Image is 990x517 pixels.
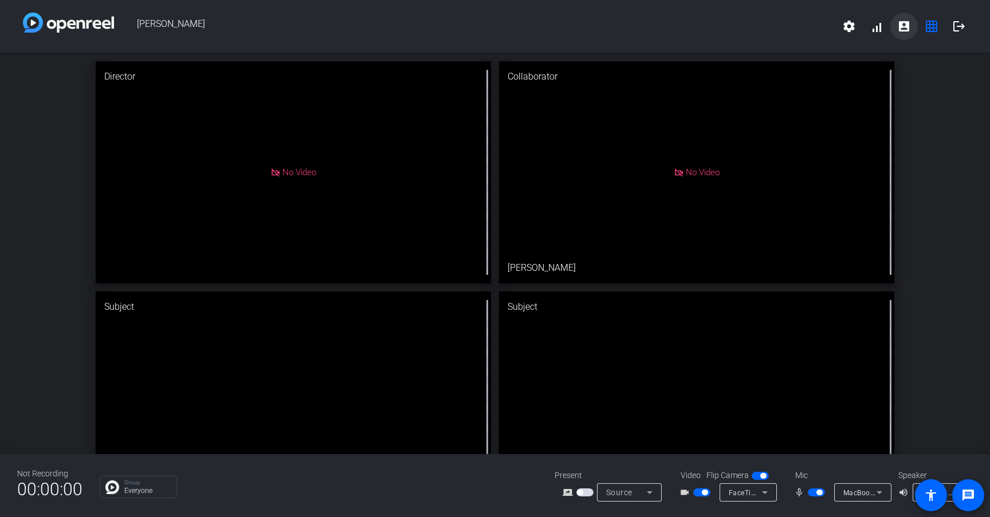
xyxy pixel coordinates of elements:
[96,61,491,92] div: Director
[114,13,835,40] span: [PERSON_NAME]
[124,480,171,486] p: Group
[925,19,938,33] mat-icon: grid_on
[784,469,898,482] div: Mic
[952,19,966,33] mat-icon: logout
[706,469,749,482] span: Flip Camera
[96,291,491,322] div: Subject
[842,19,856,33] mat-icon: settings
[282,167,316,177] span: No Video
[729,488,846,497] span: FaceTime HD Camera (3A71:F4B5)
[499,291,894,322] div: Subject
[124,487,171,494] p: Everyone
[897,19,911,33] mat-icon: account_box
[924,488,938,502] mat-icon: accessibility
[555,469,669,482] div: Present
[898,486,912,499] mat-icon: volume_up
[17,468,82,480] div: Not Recording
[681,469,701,482] span: Video
[499,61,894,92] div: Collaborator
[606,488,632,497] span: Source
[23,13,114,33] img: white-gradient.svg
[961,488,975,502] mat-icon: message
[843,488,960,497] span: MacBook Pro Microphone (Built-in)
[679,486,693,499] mat-icon: videocam_outline
[563,486,576,499] mat-icon: screen_share_outline
[898,469,967,482] div: Speaker
[686,167,720,177] span: No Video
[105,480,119,494] img: Chat Icon
[863,13,890,40] button: signal_cellular_alt
[794,486,808,499] mat-icon: mic_none
[17,475,82,503] span: 00:00:00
